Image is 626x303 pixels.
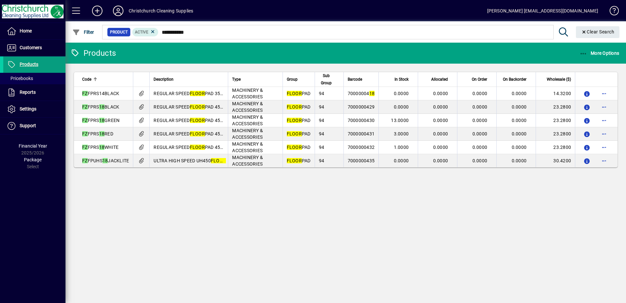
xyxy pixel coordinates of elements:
[395,76,409,83] span: In Stock
[348,91,375,96] span: 70000004
[512,131,527,136] span: 0.0000
[394,145,409,150] span: 1.0000
[287,91,311,96] span: PAD
[3,118,65,134] a: Support
[287,145,302,150] em: FLOOR
[82,91,119,96] span: FPRS14BLACK
[3,23,65,39] a: Home
[82,104,119,110] span: FPRS BLACK
[72,30,94,35] span: Filter
[536,114,575,127] td: 23.2800
[433,118,448,123] span: 0.0000
[154,76,174,83] span: Description
[503,76,526,83] span: On Backorder
[512,118,527,123] span: 0.0000
[287,145,311,150] span: PAD
[581,29,615,34] span: Clear Search
[190,131,205,136] em: FLOOR
[82,145,119,150] span: FPRS WHITE
[82,91,88,96] em: FZ
[232,101,263,113] span: MACHINERY & ACCESSORIES
[319,91,324,96] span: 94
[319,72,334,87] span: Sub Group
[82,158,129,163] span: FPUHS JACKLITE
[580,51,619,56] span: More Options
[287,118,311,123] span: PAD
[154,76,224,83] div: Description
[19,143,47,149] span: Financial Year
[287,118,302,123] em: FLOOR
[82,104,88,110] em: FZ
[135,30,148,34] span: Active
[536,154,575,167] td: 30.4200
[433,91,448,96] span: 0.0000
[319,104,324,110] span: 94
[433,158,448,163] span: 0.0000
[536,87,575,100] td: 14.3200
[433,131,448,136] span: 0.0000
[599,88,609,99] button: More options
[82,131,88,136] em: FZ
[102,158,108,163] em: 18
[24,157,42,162] span: Package
[287,76,298,83] span: Group
[232,76,241,83] span: Type
[383,76,414,83] div: In Stock
[7,76,33,81] span: Pricebooks
[348,118,375,123] span: 7000000430
[599,115,609,126] button: More options
[154,131,250,136] span: REGULAR SPEED PAD 450MM " - RED
[20,28,32,33] span: Home
[487,6,598,16] div: [PERSON_NAME] [EMAIL_ADDRESS][DOMAIN_NAME]
[599,142,609,152] button: More options
[472,118,488,123] span: 0.0000
[190,145,205,150] em: FLOOR
[431,76,448,83] span: Allocated
[512,145,527,150] span: 0.0000
[369,91,375,96] em: 18
[211,158,226,163] em: FLOOR
[391,118,409,123] span: 13.0000
[3,84,65,101] a: Reports
[461,76,493,83] div: On Order
[99,118,105,123] em: 18
[394,104,409,110] span: 0.0000
[99,104,105,110] em: 18
[547,76,571,83] span: Wholesale ($)
[82,131,113,136] span: FPRS RED
[20,123,36,128] span: Support
[3,73,65,84] a: Pricebooks
[578,47,621,59] button: More Options
[394,158,409,163] span: 0.0000
[394,131,409,136] span: 3.0000
[82,145,88,150] em: FZ
[154,91,257,96] span: REGULAR SPEED PAD 350MM 14" - BLACK
[422,76,454,83] div: Allocated
[287,104,302,110] em: FLOOR
[99,131,105,136] em: 18
[190,118,205,123] em: FLOOR
[287,158,311,163] span: PAD
[605,1,618,23] a: Knowledge Base
[536,127,575,141] td: 23.2800
[232,155,263,167] span: MACHINERY & ACCESSORIES
[287,76,311,83] div: Group
[319,118,324,123] span: 94
[154,158,280,163] span: ULTRA HIGH SPEED UH450 PAD " - JACKAROO LITE
[82,118,120,123] span: FPRS GREEN
[348,131,375,136] span: 7000000431
[472,145,488,150] span: 0.0000
[154,118,256,123] span: REGULAR SPEED PAD 450MM " - GREEN
[319,158,324,163] span: 94
[232,88,263,99] span: MACHINERY & ACCESSORIES
[472,158,488,163] span: 0.0000
[20,62,38,67] span: Products
[87,5,108,17] button: Add
[536,141,575,154] td: 23.2800
[110,29,128,35] span: Product
[512,104,527,110] span: 0.0000
[82,76,91,83] span: Code
[287,131,311,136] span: PAD
[20,90,36,95] span: Reports
[20,106,36,111] span: Settings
